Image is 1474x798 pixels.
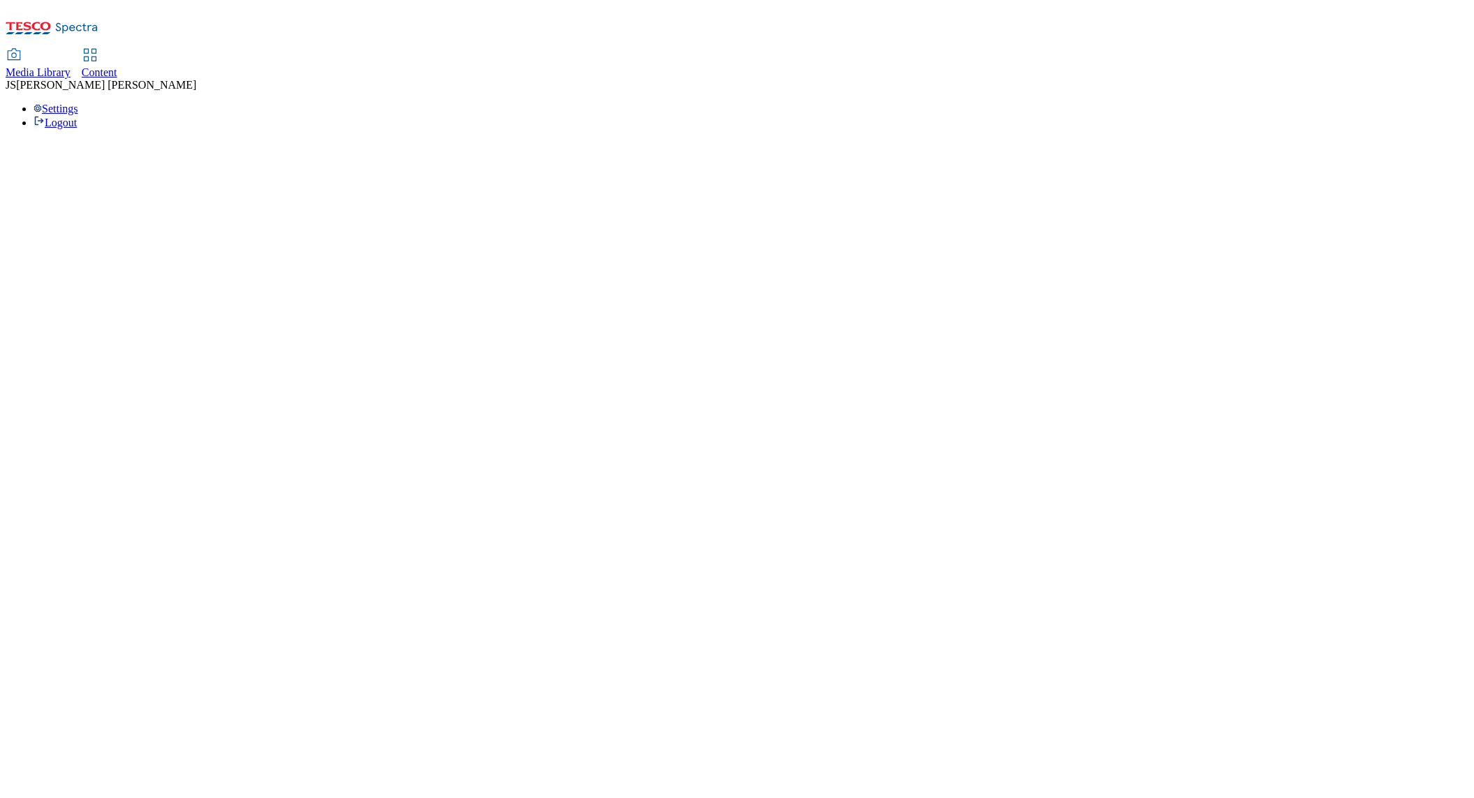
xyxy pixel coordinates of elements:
span: [PERSON_NAME] [PERSON_NAME] [16,79,196,91]
span: Content [82,66,117,78]
span: JS [6,79,16,91]
a: Media Library [6,50,71,79]
a: Logout [34,117,77,128]
a: Content [82,50,117,79]
span: Media Library [6,66,71,78]
a: Settings [34,103,78,114]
